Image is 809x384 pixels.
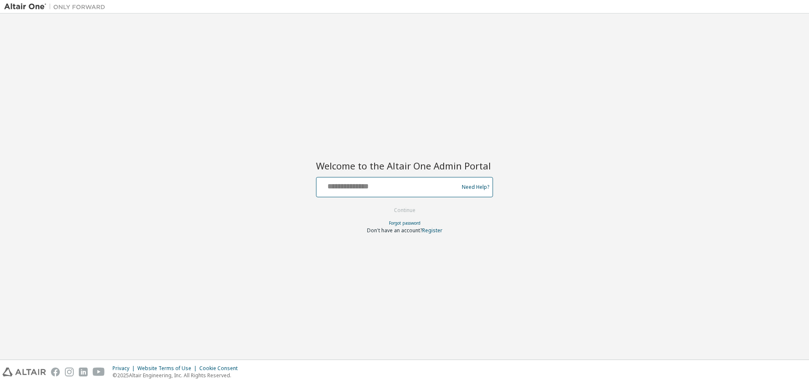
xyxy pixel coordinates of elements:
h2: Welcome to the Altair One Admin Portal [316,160,493,172]
img: altair_logo.svg [3,368,46,376]
span: Don't have an account? [367,227,422,234]
a: Register [422,227,442,234]
img: Altair One [4,3,110,11]
div: Privacy [113,365,137,372]
a: Forgot password [389,220,421,226]
img: linkedin.svg [79,368,88,376]
div: Cookie Consent [199,365,243,372]
img: instagram.svg [65,368,74,376]
p: © 2025 Altair Engineering, Inc. All Rights Reserved. [113,372,243,379]
img: facebook.svg [51,368,60,376]
img: youtube.svg [93,368,105,376]
div: Website Terms of Use [137,365,199,372]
